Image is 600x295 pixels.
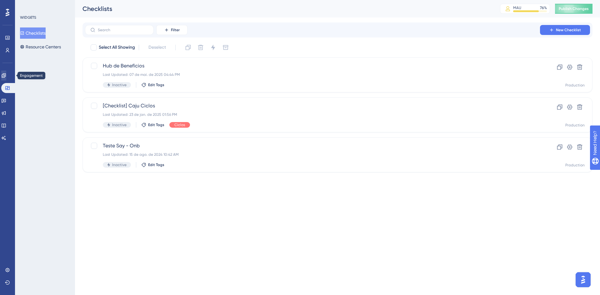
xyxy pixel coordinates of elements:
[103,72,522,77] div: Last Updated: 07 de mai. de 2025 04:44 PM
[143,42,172,53] button: Deselect
[148,44,166,51] span: Deselect
[148,122,164,127] span: Edit Tags
[559,6,589,11] span: Publish Changes
[103,112,522,117] div: Last Updated: 23 de jan. de 2025 01:56 PM
[20,15,36,20] div: WIDGETS
[141,162,164,167] button: Edit Tags
[20,27,46,39] button: Checklists
[103,142,522,150] span: Teste Say - Onb
[565,83,585,88] div: Production
[103,102,522,110] span: [Checklist] Caju Ciclos
[540,25,590,35] button: New Checklist
[15,2,39,9] span: Need Help?
[556,27,581,32] span: New Checklist
[148,162,164,167] span: Edit Tags
[565,163,585,168] div: Production
[112,82,127,87] span: Inactive
[141,122,164,127] button: Edit Tags
[540,5,547,10] div: 76 %
[513,5,521,10] div: MAU
[574,270,592,289] iframe: UserGuiding AI Assistant Launcher
[103,62,522,70] span: Hub de Benefícios
[156,25,187,35] button: Filter
[112,162,127,167] span: Inactive
[555,4,592,14] button: Publish Changes
[98,28,148,32] input: Search
[103,152,522,157] div: Last Updated: 15 de ago. de 2024 10:42 AM
[82,4,484,13] div: Checklists
[148,82,164,87] span: Edit Tags
[99,44,135,51] span: Select All Showing
[171,27,180,32] span: Filter
[20,41,61,52] button: Resource Centers
[112,122,127,127] span: Inactive
[141,82,164,87] button: Edit Tags
[174,122,185,127] span: Ciclos
[565,123,585,128] div: Production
